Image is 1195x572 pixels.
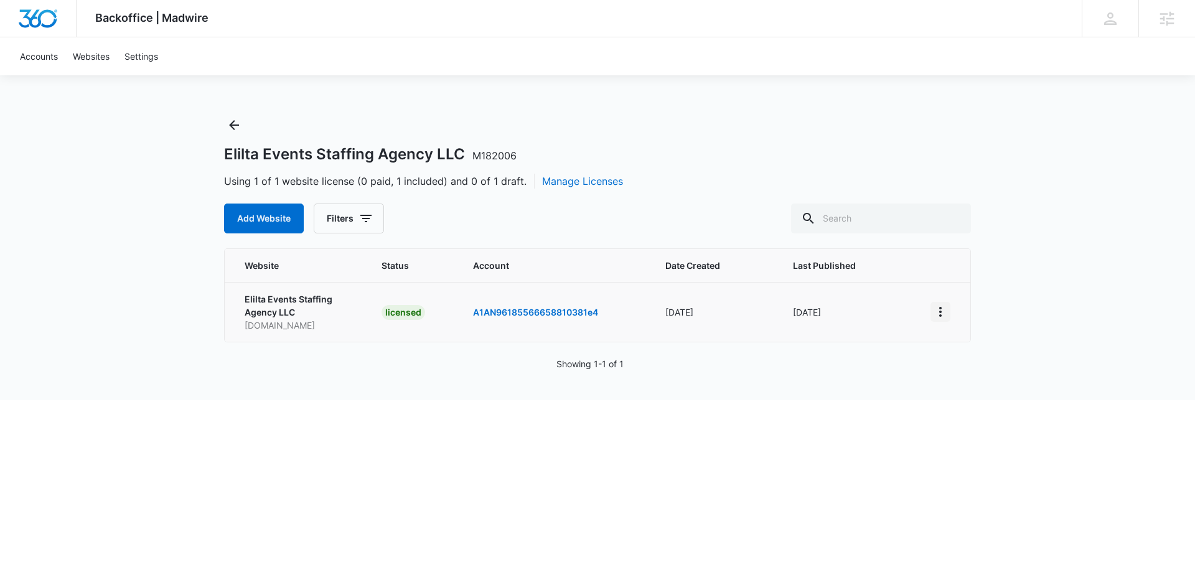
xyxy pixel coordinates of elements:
[650,282,778,342] td: [DATE]
[245,293,352,319] p: Elilta Events Staffing Agency LLC
[556,357,624,370] p: Showing 1-1 of 1
[117,37,166,75] a: Settings
[473,307,598,317] a: A1AN96185566658810381e4
[95,11,209,24] span: Backoffice | Madwire
[12,37,65,75] a: Accounts
[224,145,517,164] h1: Elilta Events Staffing Agency LLC
[245,319,352,332] p: [DOMAIN_NAME]
[930,302,950,322] button: View More
[65,37,117,75] a: Websites
[791,204,971,233] input: Search
[382,305,425,320] div: licensed
[793,259,883,272] span: Last Published
[224,204,304,233] button: Add Website
[778,282,916,342] td: [DATE]
[314,204,384,233] button: Filters
[224,115,244,135] button: Back
[665,259,745,272] span: Date Created
[542,174,623,189] button: Manage Licenses
[245,259,334,272] span: Website
[473,259,635,272] span: Account
[382,259,443,272] span: Status
[472,149,517,162] span: M182006
[224,174,623,189] span: Using 1 of 1 website license (0 paid, 1 included) and 0 of 1 draft.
